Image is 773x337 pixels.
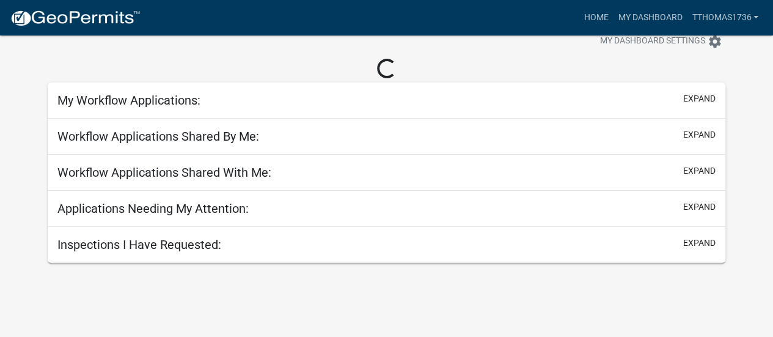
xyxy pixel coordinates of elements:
a: Home [579,6,613,29]
a: My Dashboard [613,6,687,29]
h5: Applications Needing My Attention: [57,201,249,216]
button: My Dashboard Settingssettings [590,29,732,53]
button: expand [683,92,716,105]
span: My Dashboard Settings [600,34,705,49]
h5: My Workflow Applications: [57,93,200,108]
a: tthomas1736 [687,6,763,29]
button: expand [683,237,716,250]
button: expand [683,165,716,177]
h5: Workflow Applications Shared By Me: [57,129,259,144]
h5: Workflow Applications Shared With Me: [57,165,271,180]
button: expand [683,128,716,141]
button: expand [683,201,716,213]
h5: Inspections I Have Requested: [57,237,221,252]
i: settings [708,34,722,49]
